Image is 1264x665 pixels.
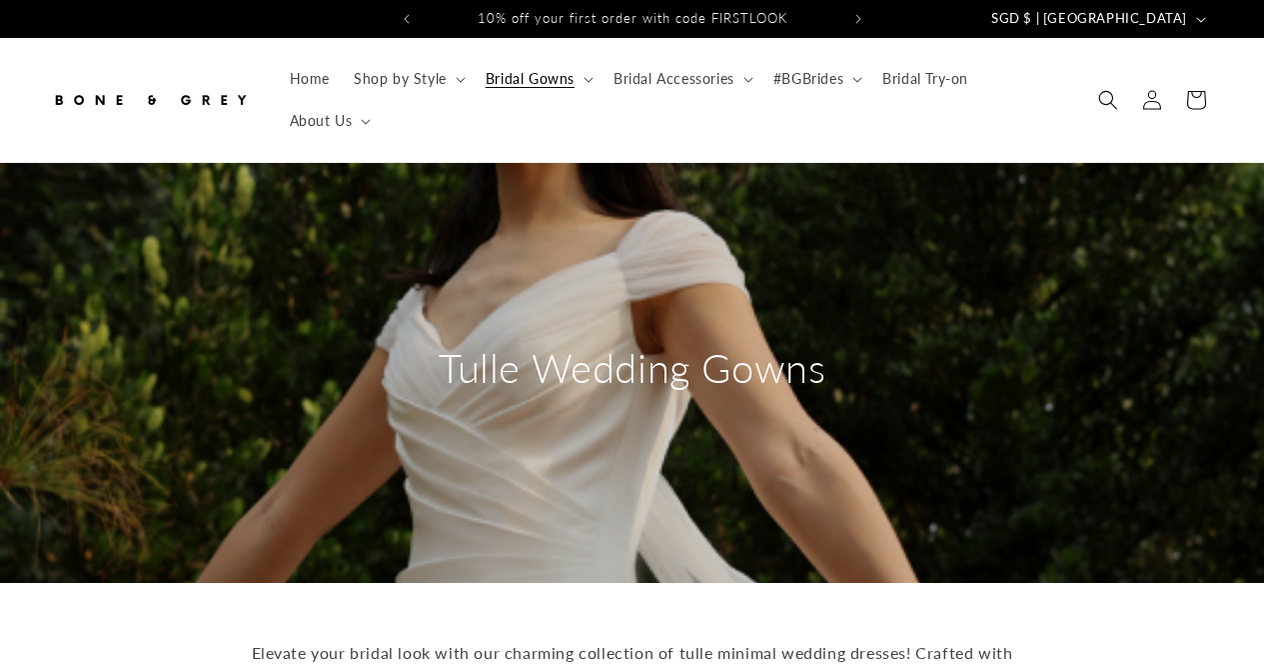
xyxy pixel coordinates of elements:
[870,58,980,100] a: Bridal Try-on
[614,70,734,88] span: Bridal Accessories
[278,100,380,142] summary: About Us
[439,342,825,394] h2: Tulle Wedding Gowns
[342,58,474,100] summary: Shop by Style
[354,70,447,88] span: Shop by Style
[278,58,342,100] a: Home
[43,71,258,130] a: Bone and Grey Bridal
[474,58,602,100] summary: Bridal Gowns
[773,70,843,88] span: #BGBrides
[991,9,1187,29] span: SGD $ | [GEOGRAPHIC_DATA]
[290,112,353,130] span: About Us
[486,70,575,88] span: Bridal Gowns
[1086,78,1130,122] summary: Search
[602,58,761,100] summary: Bridal Accessories
[761,58,870,100] summary: #BGBrides
[882,70,968,88] span: Bridal Try-on
[478,10,787,26] span: 10% off your first order with code FIRSTLOOK
[50,78,250,122] img: Bone and Grey Bridal
[290,70,330,88] span: Home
